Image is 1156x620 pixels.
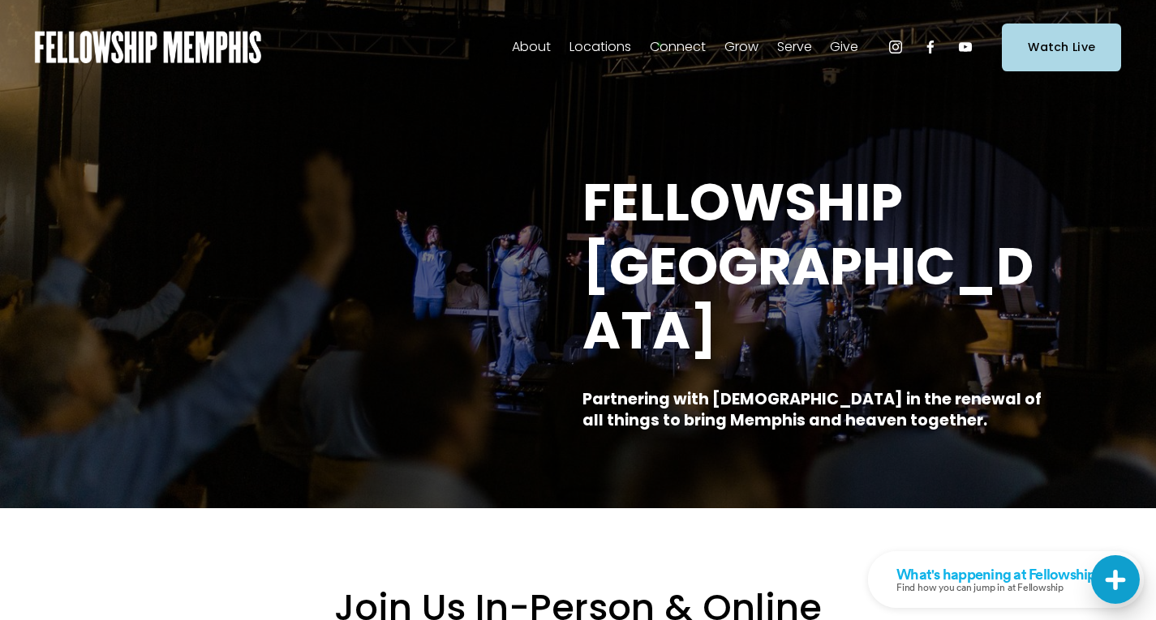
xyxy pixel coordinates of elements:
a: folder dropdown [724,34,758,60]
a: Watch Live [1002,24,1121,71]
a: folder dropdown [569,34,631,60]
a: folder dropdown [777,34,812,60]
a: Facebook [922,39,939,55]
span: About [512,36,551,59]
span: Serve [777,36,812,59]
span: Connect [650,36,706,59]
a: YouTube [957,39,973,55]
span: Grow [724,36,758,59]
strong: FELLOWSHIP [GEOGRAPHIC_DATA] [582,166,1034,366]
a: Instagram [887,39,904,55]
img: Fellowship Memphis [35,31,261,63]
strong: Partnering with [DEMOGRAPHIC_DATA] in the renewal of all things to bring Memphis and heaven toget... [582,388,1045,432]
p: Find how you can jump in at Fellowship [28,32,240,41]
a: folder dropdown [512,34,551,60]
a: folder dropdown [650,34,706,60]
div: What's happening at Fellowship... [28,15,240,30]
span: Give [830,36,858,59]
span: Locations [569,36,631,59]
a: folder dropdown [830,34,858,60]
